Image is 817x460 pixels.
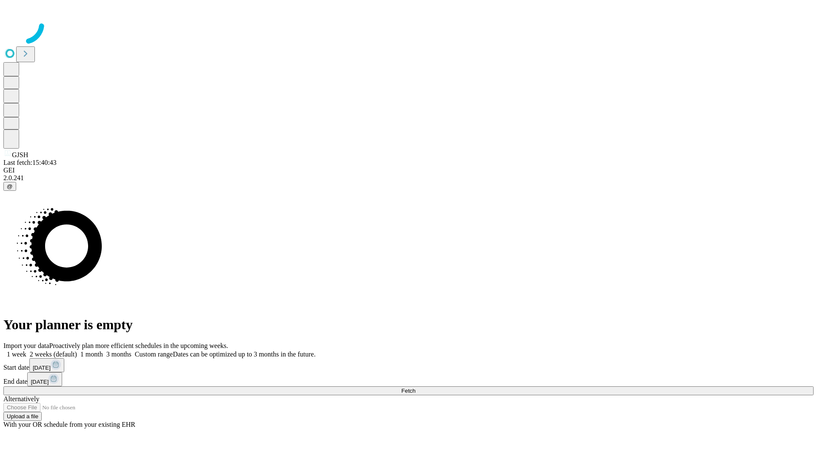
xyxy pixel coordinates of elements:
[33,365,51,371] span: [DATE]
[3,372,814,386] div: End date
[80,351,103,358] span: 1 month
[106,351,131,358] span: 3 months
[12,151,28,158] span: GJSH
[49,342,228,349] span: Proactively plan more efficient schedules in the upcoming weeks.
[3,159,57,166] span: Last fetch: 15:40:43
[30,351,77,358] span: 2 weeks (default)
[7,183,13,190] span: @
[135,351,173,358] span: Custom range
[29,358,64,372] button: [DATE]
[3,395,39,402] span: Alternatively
[7,351,26,358] span: 1 week
[3,421,135,428] span: With your OR schedule from your existing EHR
[3,317,814,333] h1: Your planner is empty
[3,358,814,372] div: Start date
[401,388,415,394] span: Fetch
[3,386,814,395] button: Fetch
[3,167,814,174] div: GEI
[3,342,49,349] span: Import your data
[31,379,49,385] span: [DATE]
[3,412,42,421] button: Upload a file
[3,174,814,182] div: 2.0.241
[173,351,315,358] span: Dates can be optimized up to 3 months in the future.
[3,182,16,191] button: @
[27,372,62,386] button: [DATE]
